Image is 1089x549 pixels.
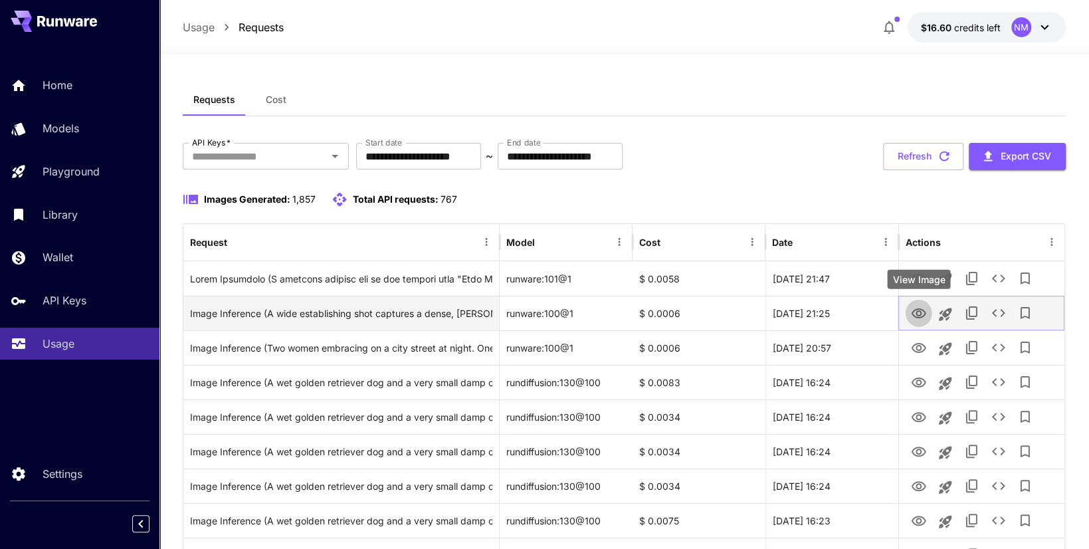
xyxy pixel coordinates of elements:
div: Click to copy prompt [190,400,492,434]
p: API Keys [43,292,86,308]
div: 10 Aug, 2025 21:25 [765,296,898,330]
div: Click to copy prompt [190,469,492,503]
div: View Image [887,270,950,289]
button: Launch in playground [932,405,959,431]
button: View Image [906,472,932,499]
div: $ 0.0034 [633,399,765,434]
div: $ 0.0058 [633,261,765,296]
button: See details [985,300,1012,326]
div: 10 Aug, 2025 16:23 [765,503,898,538]
span: 767 [441,193,457,205]
button: Menu [743,233,761,251]
button: Collapse sidebar [132,515,149,532]
div: 10 Aug, 2025 16:24 [765,434,898,469]
button: $16.60195NM [908,12,1066,43]
div: NM [1011,17,1031,37]
button: Sort [794,233,813,251]
span: Images Generated: [204,193,290,205]
span: Requests [193,94,235,106]
div: Click to copy prompt [190,262,492,296]
div: rundiffusion:130@100 [500,365,633,399]
a: Usage [183,19,215,35]
div: Click to copy prompt [190,331,492,365]
span: $16.60 [921,22,954,33]
button: See details [985,507,1012,534]
button: Launch in playground [932,439,959,466]
button: Copy TaskUUID [959,403,985,430]
button: Add to library [1012,507,1039,534]
button: Copy TaskUUID [959,369,985,395]
button: Open [326,147,344,165]
div: rundiffusion:130@100 [500,469,633,503]
span: Cost [265,94,286,106]
div: 10 Aug, 2025 20:57 [765,330,898,365]
p: Home [43,77,72,93]
button: View Image [906,437,932,465]
button: Add to library [1012,403,1039,430]
button: Sort [536,233,555,251]
div: Click to copy prompt [190,435,492,469]
button: Export CSV [969,143,1066,170]
button: Add to library [1012,473,1039,499]
label: End date [507,137,540,148]
button: See details [985,334,1012,361]
button: View Image [906,265,932,292]
a: Requests [239,19,284,35]
button: View Image [906,368,932,395]
button: See details [985,438,1012,465]
div: rundiffusion:130@100 [500,503,633,538]
div: $ 0.0083 [633,365,765,399]
button: Copy TaskUUID [959,473,985,499]
div: Click to copy prompt [190,296,492,330]
div: 10 Aug, 2025 21:47 [765,261,898,296]
button: View Image [906,299,932,326]
p: Usage [43,336,74,352]
button: Add to library [1012,438,1039,465]
div: $ 0.0006 [633,330,765,365]
div: runware:101@1 [500,261,633,296]
button: Launch in playground [932,301,959,328]
button: Refresh [883,143,963,170]
div: Click to copy prompt [190,366,492,399]
button: View Image [906,506,932,534]
button: Menu [477,233,496,251]
span: 1,857 [292,193,316,205]
div: Date [772,237,793,248]
div: rundiffusion:130@100 [500,399,633,434]
p: Models [43,120,79,136]
span: Total API requests: [353,193,439,205]
button: Menu [1042,233,1061,251]
button: See details [985,265,1012,292]
div: $ 0.0006 [633,296,765,330]
button: Copy TaskUUID [959,265,985,292]
button: Launch in playground [932,474,959,500]
button: View Image [906,403,932,430]
p: Playground [43,164,100,179]
div: Collapse sidebar [142,512,159,536]
button: Copy TaskUUID [959,507,985,534]
button: Menu [876,233,895,251]
div: $16.60195 [921,21,1001,35]
p: Library [43,207,78,223]
button: Add to library [1012,300,1039,326]
div: $ 0.0075 [633,503,765,538]
button: See details [985,369,1012,395]
div: Request [190,237,227,248]
span: credits left [954,22,1001,33]
button: Launch in playground [932,370,959,397]
div: Click to copy prompt [190,504,492,538]
label: API Keys [192,137,231,148]
button: Add to library [1012,334,1039,361]
div: runware:100@1 [500,296,633,330]
button: Copy TaskUUID [959,438,985,465]
div: Actions [906,237,941,248]
div: 10 Aug, 2025 16:24 [765,365,898,399]
p: Settings [43,466,82,482]
button: Sort [229,233,247,251]
button: Add to library [1012,369,1039,395]
div: $ 0.0034 [633,469,765,503]
button: Launch in playground [932,336,959,362]
div: 10 Aug, 2025 16:24 [765,399,898,434]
